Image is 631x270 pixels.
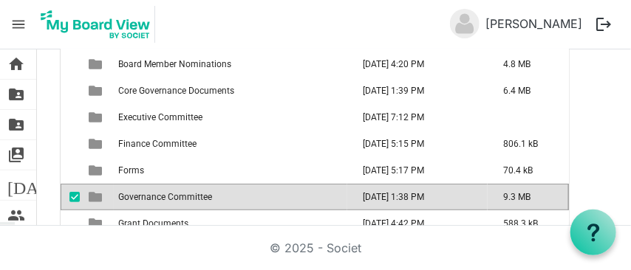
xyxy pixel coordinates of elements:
[118,112,202,122] span: Executive Committee
[80,77,114,104] td: is template cell column header type
[61,157,80,184] td: checkbox
[488,157,569,184] td: 70.4 kB is template cell column header Size
[80,104,114,131] td: is template cell column header type
[488,51,569,77] td: 4.8 MB is template cell column header Size
[347,51,488,77] td: June 13, 2025 4:20 PM column header Modified
[80,157,114,184] td: is template cell column header type
[114,51,347,77] td: Board Member Nominations is template cell column header Name
[488,210,569,237] td: 588.3 kB is template cell column header Size
[114,157,347,184] td: Forms is template cell column header Name
[488,77,569,104] td: 6.4 MB is template cell column header Size
[7,49,25,79] span: home
[270,240,361,255] a: © 2025 - Societ
[118,86,234,96] span: Core Governance Documents
[114,77,347,104] td: Core Governance Documents is template cell column header Name
[347,184,488,210] td: September 05, 2025 1:38 PM column header Modified
[61,77,80,104] td: checkbox
[488,104,569,131] td: is template cell column header Size
[114,184,347,210] td: Governance Committee is template cell column header Name
[61,184,80,210] td: checkbox
[118,165,144,176] span: Forms
[7,140,25,170] span: switch_account
[114,210,347,237] td: Grant Documents is template cell column header Name
[80,184,114,210] td: is template cell column header type
[61,131,80,157] td: checkbox
[7,110,25,139] span: folder_shared
[488,184,569,210] td: 9.3 MB is template cell column header Size
[347,210,488,237] td: February 24, 2025 4:42 PM column header Modified
[61,210,80,237] td: checkbox
[80,131,114,157] td: is template cell column header type
[347,131,488,157] td: January 22, 2025 5:15 PM column header Modified
[588,9,619,40] button: logout
[7,201,25,230] span: people
[114,131,347,157] td: Finance Committee is template cell column header Name
[61,51,80,77] td: checkbox
[7,170,64,200] span: [DATE]
[36,6,161,43] a: My Board View Logo
[347,77,488,104] td: September 05, 2025 1:39 PM column header Modified
[114,104,347,131] td: Executive Committee is template cell column header Name
[347,104,488,131] td: June 19, 2024 7:12 PM column header Modified
[80,51,114,77] td: is template cell column header type
[7,80,25,109] span: folder_shared
[118,218,188,229] span: Grant Documents
[36,6,155,43] img: My Board View Logo
[80,210,114,237] td: is template cell column header type
[450,9,480,38] img: no-profile-picture.svg
[61,104,80,131] td: checkbox
[480,9,588,38] a: [PERSON_NAME]
[118,192,212,202] span: Governance Committee
[118,139,197,149] span: Finance Committee
[118,59,231,69] span: Board Member Nominations
[488,131,569,157] td: 806.1 kB is template cell column header Size
[347,157,488,184] td: January 31, 2025 5:17 PM column header Modified
[4,10,33,38] span: menu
